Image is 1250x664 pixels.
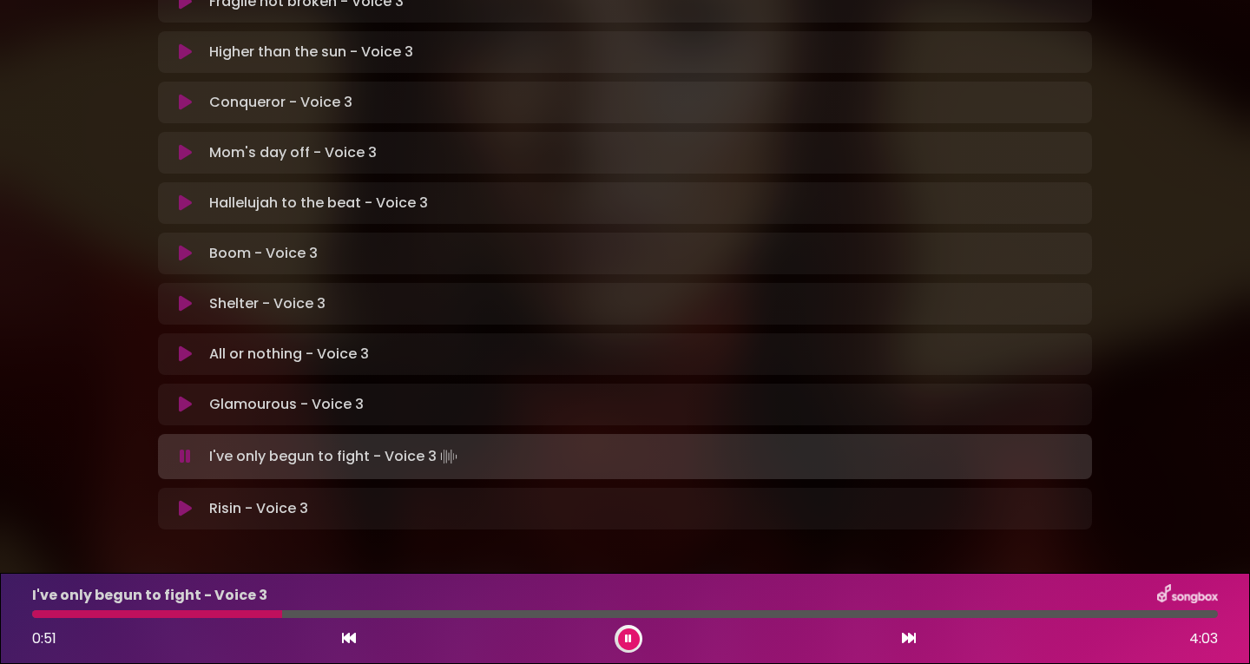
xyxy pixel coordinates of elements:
[209,344,369,365] p: All or nothing - Voice 3
[209,193,428,214] p: Hallelujah to the beat - Voice 3
[209,394,364,415] p: Glamourous - Voice 3
[209,92,352,113] p: Conqueror - Voice 3
[209,444,461,469] p: I've only begun to fight - Voice 3
[209,142,377,163] p: Mom's day off - Voice 3
[209,293,326,314] p: Shelter - Voice 3
[32,585,267,606] p: I've only begun to fight - Voice 3
[209,42,413,62] p: Higher than the sun - Voice 3
[437,444,461,469] img: waveform4.gif
[209,243,318,264] p: Boom - Voice 3
[1157,584,1218,607] img: songbox-logo-white.png
[209,498,308,519] p: Risin - Voice 3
